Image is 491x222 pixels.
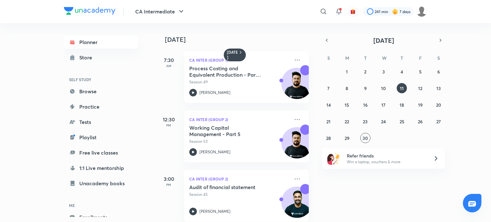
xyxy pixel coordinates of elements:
a: Tests [64,116,138,128]
button: September 27, 2025 [433,116,444,126]
button: September 14, 2025 [323,100,334,110]
p: CA Inter (Group 2) [189,116,290,123]
abbr: September 23, 2025 [363,119,368,125]
p: Session 53 [189,139,290,144]
button: September 26, 2025 [415,116,425,126]
p: Session 49 [189,79,290,85]
button: CA Intermediate [131,5,189,18]
button: September 16, 2025 [360,100,370,110]
abbr: September 6, 2025 [437,69,440,75]
abbr: Wednesday [382,55,386,61]
button: September 12, 2025 [415,83,425,93]
abbr: September 24, 2025 [381,119,386,125]
p: CA Inter (Group 2) [189,175,290,183]
button: September 9, 2025 [360,83,370,93]
span: [DATE] [373,36,394,45]
img: dhanak [416,6,427,17]
img: avatar [350,9,356,14]
abbr: September 8, 2025 [346,85,348,91]
p: CA Inter (Group 1) [189,56,290,64]
button: September 30, 2025 [360,133,370,143]
img: referral [327,152,340,165]
button: September 21, 2025 [323,116,334,126]
abbr: September 5, 2025 [419,69,422,75]
h6: ME [64,200,138,211]
button: September 28, 2025 [323,133,334,143]
button: September 25, 2025 [397,116,407,126]
button: September 8, 2025 [342,83,352,93]
button: September 15, 2025 [342,100,352,110]
h5: Audit of financial statement [189,184,269,190]
button: September 20, 2025 [433,100,444,110]
button: September 2, 2025 [360,66,370,77]
a: Store [64,51,138,64]
p: [PERSON_NAME] [199,90,230,96]
button: September 24, 2025 [378,116,389,126]
p: AM [156,64,182,68]
abbr: Monday [345,55,349,61]
button: September 6, 2025 [433,66,444,77]
abbr: September 11, 2025 [400,85,404,91]
abbr: September 3, 2025 [382,69,385,75]
abbr: September 30, 2025 [362,135,368,141]
abbr: September 12, 2025 [418,85,422,91]
a: Playlist [64,131,138,144]
abbr: September 27, 2025 [436,119,441,125]
h5: 12:30 [156,116,182,123]
a: Practice [64,100,138,113]
p: PM [156,183,182,187]
abbr: September 14, 2025 [326,102,331,108]
abbr: September 21, 2025 [326,119,331,125]
a: 1:1 Live mentorship [64,162,138,174]
abbr: September 22, 2025 [345,119,349,125]
abbr: Friday [419,55,422,61]
button: avatar [348,6,358,17]
button: September 4, 2025 [397,66,407,77]
h5: 7:30 [156,56,182,64]
button: September 18, 2025 [397,100,407,110]
button: September 22, 2025 [342,116,352,126]
abbr: September 20, 2025 [436,102,441,108]
button: September 11, 2025 [397,83,407,93]
h4: [DATE] [165,36,315,43]
abbr: September 19, 2025 [418,102,423,108]
h6: Refer friends [347,152,425,159]
h5: Process Costing and Equivalent Production - Part 6 [189,65,269,78]
button: September 19, 2025 [415,100,425,110]
abbr: September 29, 2025 [345,135,349,141]
a: Free live classes [64,146,138,159]
h5: 3:00 [156,175,182,183]
abbr: September 13, 2025 [436,85,441,91]
abbr: September 1, 2025 [346,69,348,75]
abbr: September 10, 2025 [381,85,386,91]
img: Avatar [282,190,312,221]
button: September 17, 2025 [378,100,389,110]
a: Company Logo [64,7,115,16]
p: Session 45 [189,192,290,197]
img: Company Logo [64,7,115,15]
button: September 1, 2025 [342,66,352,77]
p: [PERSON_NAME] [199,149,230,155]
button: September 5, 2025 [415,66,425,77]
abbr: Saturday [437,55,440,61]
abbr: Sunday [327,55,330,61]
button: September 23, 2025 [360,116,370,126]
div: Store [79,54,96,61]
abbr: September 7, 2025 [327,85,330,91]
abbr: September 25, 2025 [400,119,404,125]
abbr: September 26, 2025 [418,119,423,125]
abbr: September 16, 2025 [363,102,368,108]
p: [PERSON_NAME] [199,209,230,214]
img: Avatar [282,71,312,102]
abbr: Tuesday [364,55,367,61]
abbr: September 2, 2025 [364,69,366,75]
button: September 13, 2025 [433,83,444,93]
button: September 10, 2025 [378,83,389,93]
button: [DATE] [331,36,436,45]
h6: [DATE] [227,50,238,60]
p: Win a laptop, vouchers & more [347,159,425,165]
abbr: September 9, 2025 [364,85,367,91]
a: Unacademy books [64,177,138,190]
abbr: September 28, 2025 [326,135,331,141]
abbr: September 17, 2025 [381,102,386,108]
